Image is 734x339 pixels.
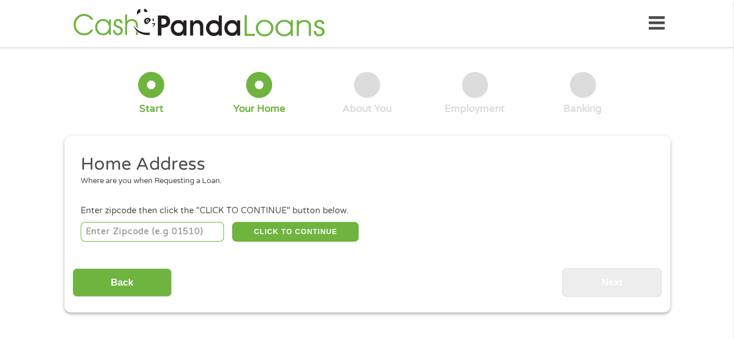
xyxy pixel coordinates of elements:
[139,103,164,115] div: Start
[342,103,392,115] div: About You
[562,268,661,297] input: Next
[81,176,645,187] div: Where are you when Requesting a Loan.
[70,7,328,40] img: GetLoanNow Logo
[81,205,653,217] div: Enter zipcode then click the "CLICK TO CONTINUE" button below.
[81,153,645,176] h2: Home Address
[233,103,285,115] div: Your Home
[232,222,359,242] button: CLICK TO CONTINUE
[81,222,224,242] input: Enter Zipcode (e.g 01510)
[563,103,602,115] div: Banking
[444,103,505,115] div: Employment
[73,268,172,297] input: Back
